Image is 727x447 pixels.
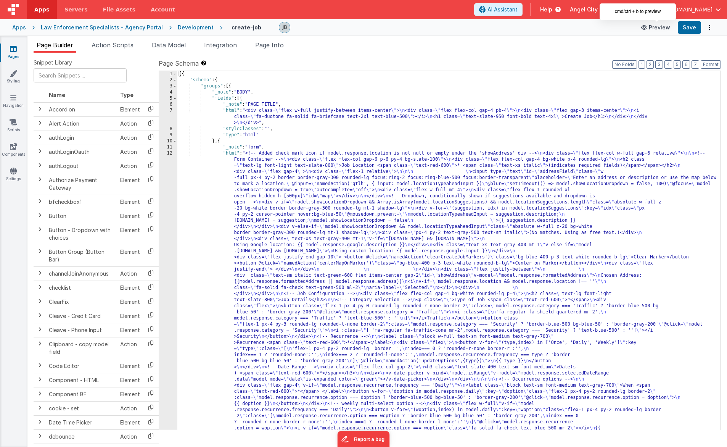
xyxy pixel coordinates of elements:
[540,6,552,13] span: Help
[46,102,117,117] td: Accordion
[46,145,117,159] td: authLoginOauth
[34,68,127,82] input: Search Snippets ...
[487,6,518,13] span: AI Assistant
[474,3,523,16] button: AI Assistant
[117,116,143,131] td: Action
[117,281,143,295] td: Element
[117,337,143,359] td: Action
[117,173,143,195] td: Element
[701,60,721,69] button: Format
[637,21,675,34] button: Preview
[159,126,177,132] div: 8
[117,373,143,387] td: Element
[117,131,143,145] td: Action
[159,138,177,144] div: 10
[117,323,143,337] td: Element
[120,92,133,98] span: Type
[117,429,143,444] td: Action
[46,359,117,373] td: Code Editor
[92,41,133,49] span: Action Scripts
[117,309,143,323] td: Element
[570,6,721,13] button: Angel City Data — [EMAIL_ADDRESS][DOMAIN_NAME]
[159,89,177,95] div: 4
[117,415,143,429] td: Element
[704,22,715,33] button: Options
[46,429,117,444] td: debounce
[117,223,143,245] td: Element
[46,116,117,131] td: Alert Action
[664,60,672,69] button: 4
[232,24,261,30] h4: create-job
[46,373,117,387] td: Component - HTML
[279,22,290,33] img: 9990944320bbc1bcb8cfbc08cd9c0949
[682,60,690,69] button: 6
[152,41,186,49] span: Data Model
[570,6,619,13] span: Angel City Data —
[41,24,163,31] div: Law Enforcement Specialists - Agency Portal
[46,323,117,337] td: Cleave - Phone Input
[64,6,87,13] span: Servers
[34,6,49,13] span: Apps
[178,24,214,31] div: Development
[600,3,676,20] div: cmd/ctrl + b to preview
[117,266,143,281] td: Action
[612,60,637,69] button: No Folds
[46,223,117,245] td: Button - Dropdown with choices
[103,6,136,13] span: File Assets
[159,71,177,77] div: 1
[639,60,645,69] button: 1
[46,209,117,223] td: Button
[159,77,177,83] div: 2
[674,60,681,69] button: 5
[692,60,699,69] button: 7
[46,415,117,429] td: Date Time Picker
[338,431,390,447] iframe: Marker.io feedback button
[117,209,143,223] td: Element
[117,295,143,309] td: Element
[37,41,73,49] span: Page Builder
[34,59,72,66] span: Snippet Library
[117,387,143,401] td: Element
[12,24,26,31] div: Apps
[655,60,663,69] button: 3
[159,83,177,89] div: 3
[117,359,143,373] td: Element
[204,41,237,49] span: Integration
[159,132,177,138] div: 9
[46,295,117,309] td: ClearFix
[46,131,117,145] td: authLogin
[647,60,654,69] button: 2
[117,102,143,117] td: Element
[46,159,117,173] td: authLogout
[46,401,117,415] td: cookie - set
[46,309,117,323] td: Cleave - Credit Card
[46,245,117,266] td: Button Group (Button Bar)
[46,266,117,281] td: channelJoinAnonymous
[46,337,117,359] td: Clipboard - copy model field
[49,92,65,98] span: Name
[159,59,199,68] span: Page Schema
[159,144,177,150] div: 11
[159,108,177,126] div: 7
[46,281,117,295] td: checklist
[117,401,143,415] td: Action
[117,159,143,173] td: Action
[46,195,117,209] td: bfcheckbox1
[117,195,143,209] td: Element
[255,41,284,49] span: Page Info
[117,145,143,159] td: Action
[159,102,177,108] div: 6
[46,387,117,401] td: Component BF
[46,173,117,195] td: Authorize Payment Gateway
[678,21,701,34] button: Save
[159,95,177,102] div: 5
[117,245,143,266] td: Element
